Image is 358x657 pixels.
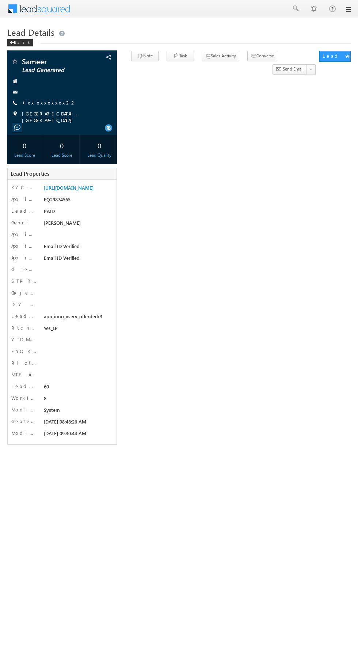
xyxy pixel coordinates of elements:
[11,208,37,214] label: Lead Type
[42,243,111,253] div: Email ID Verified
[323,53,354,59] div: Lead Actions
[11,336,37,343] label: YTD_Margin
[9,152,40,159] div: Lead Score
[11,383,37,390] label: Lead Propensity
[11,348,37,354] label: FnO Rejection Reason
[42,395,111,405] div: 8
[11,254,37,261] label: Application Status First time Drop Off
[46,138,77,152] div: 0
[22,58,88,65] span: Sameer
[46,152,77,159] div: Lead Score
[11,360,37,366] label: Pilot_Name
[11,313,37,319] label: Lead Campaign
[11,430,37,436] label: Modified On
[11,219,28,226] label: Owner
[9,138,40,152] div: 0
[84,138,115,152] div: 0
[42,383,111,393] div: 60
[11,231,37,238] label: Application Status
[44,185,94,191] a: [URL][DOMAIN_NAME]
[7,39,33,46] div: Back
[11,243,37,249] label: Application Status New
[42,418,111,428] div: [DATE] 08:48:26 AM
[42,313,111,323] div: app_inno_vserv_offerdeck3
[11,395,37,401] label: Working Hours
[7,39,37,45] a: Back
[167,51,194,61] button: Task
[11,184,37,191] label: KYC link 2_0
[11,324,37,331] label: Pitch for MF
[11,289,37,296] label: Objection Remark
[11,371,37,378] label: MTF Activation Date
[42,254,111,265] div: Email ID Verified
[11,278,37,284] label: STP Rejection Reason
[44,220,81,226] span: [PERSON_NAME]
[11,196,37,202] label: Application Number
[247,51,277,61] button: Converse
[42,208,111,218] div: PAID
[22,110,109,124] span: [GEOGRAPHIC_DATA], [GEOGRAPHIC_DATA]
[11,418,37,425] label: Created On
[11,301,37,308] label: DIY Rejection
[42,406,111,417] div: System
[273,64,307,75] button: Send Email
[11,266,37,273] label: Client Code
[11,406,37,413] label: Modified By
[42,196,111,206] div: EQ29874565
[22,99,76,106] a: +xx-xxxxxxxx22
[42,430,111,440] div: [DATE] 09:30:44 AM
[22,67,88,74] span: Lead Generated
[84,152,115,159] div: Lead Quality
[319,51,351,62] button: Lead Actions
[202,51,239,61] button: Sales Activity
[283,66,304,72] span: Send Email
[131,51,159,61] button: Note
[11,170,49,177] span: Lead Properties
[42,324,111,335] div: Yes_LP
[7,26,54,38] span: Lead Details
